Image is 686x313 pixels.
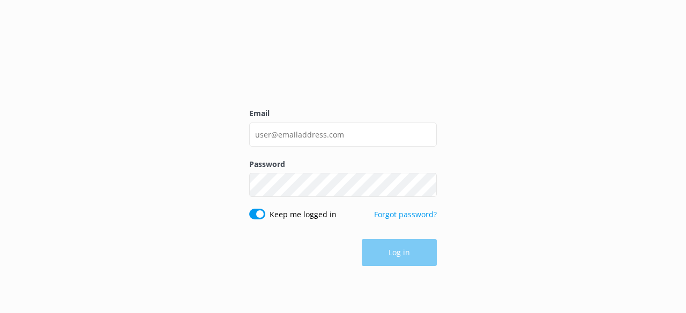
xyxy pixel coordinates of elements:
label: Keep me logged in [270,209,337,220]
a: Forgot password? [374,209,437,219]
input: user@emailaddress.com [249,123,437,147]
label: Email [249,108,437,119]
label: Password [249,158,437,170]
button: Show password [415,174,437,196]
